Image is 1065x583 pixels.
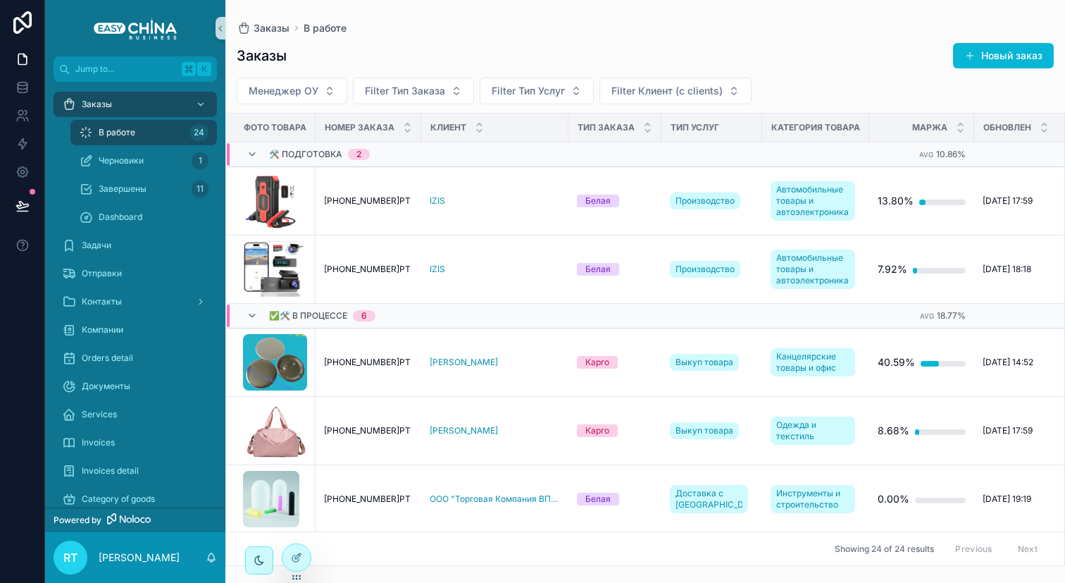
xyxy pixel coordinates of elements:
[99,155,144,166] span: Черновики
[983,357,1033,368] span: [DATE] 14:52
[912,122,947,133] span: Маржа
[878,187,914,215] div: 13.80%
[670,422,739,439] a: Выкуп товара
[54,233,217,258] a: Задачи
[54,458,217,484] a: Invoices detail
[82,409,117,420] span: Services
[919,151,933,159] small: Avg
[771,485,855,513] a: Инструменты и строительство
[585,493,611,505] div: Белая
[878,255,907,283] div: 7.92%
[577,493,653,505] a: Белая
[430,493,560,505] a: ООО "Торговая Компания ВПК"
[670,261,740,278] a: Производство
[776,488,849,510] span: Инструменты и строительство
[430,357,498,368] a: [PERSON_NAME]
[430,195,445,207] a: IZIS
[54,374,217,399] a: Документы
[82,493,155,505] span: Category of goods
[99,127,135,138] span: В работе
[269,310,347,321] span: ✅🛠️ В процессе
[237,78,347,104] button: Select Button
[671,122,719,133] span: Тип Услуг
[776,419,849,442] span: Одежда и текстиль
[835,544,934,555] span: Showing 24 of 24 results
[70,176,217,202] a: Завершены11
[670,419,754,442] a: Выкуп товара
[99,211,142,223] span: Dashboard
[675,264,735,275] span: Производство
[983,493,1031,505] span: [DATE] 19:19
[670,482,754,516] a: Доставка с [GEOGRAPHIC_DATA]
[82,381,130,392] span: Документы
[361,310,367,321] div: 6
[599,78,752,104] button: Select Button
[237,46,287,66] h1: Заказы
[189,124,208,141] div: 24
[82,437,115,448] span: Invoices
[430,264,445,275] a: IZIS
[94,17,177,39] img: App logo
[577,195,653,207] a: Белая
[324,425,413,436] a: [PHONE_NUMBER]РТ
[577,263,653,276] a: Белая
[771,482,861,516] a: Инструменты и строительство
[54,261,217,286] a: Отправки
[611,84,723,98] span: Filter Клиент (с clients)
[936,149,966,159] span: 10.86%
[45,82,225,508] div: scrollable content
[243,241,307,297] a: Monosnap-IZIS---регистраторы-от-18.10.2024---Google-Таблицы-2024-12-23-17-57-26.png
[243,241,304,297] img: Monosnap-IZIS---регистраторы-от-18.10.2024---Google-Таблицы-2024-12-23-17-57-26.png
[45,508,225,532] a: Powered by
[243,403,307,459] img: 23.png
[771,345,861,379] a: Канцелярские товары и офис
[254,21,289,35] span: Заказы
[365,84,445,98] span: Filter Тип Заказа
[670,485,748,513] a: Доставка с [GEOGRAPHIC_DATA]
[269,149,342,160] span: 🛠 Подготовка
[670,192,740,209] a: Производство
[324,195,411,207] span: [PHONE_NUMBER]РТ
[983,264,1031,275] span: [DATE] 18:18
[878,417,966,445] a: 8.68%
[54,56,217,82] button: Jump to...K
[356,149,361,160] div: 2
[82,240,111,251] span: Задачи
[953,43,1054,68] a: Новый заказ
[325,122,394,133] span: Номер Заказа
[430,357,560,368] a: [PERSON_NAME]
[675,195,735,207] span: Производство
[54,345,217,371] a: Orders detail
[771,247,861,292] a: Автомобильные товары и автоэлектроника
[243,173,299,229] img: Screenshot-at-Aug-26-12-50-10.png
[324,425,411,436] span: [PHONE_NUMBER]РТ
[670,190,754,212] a: Производство
[585,195,611,207] div: Белая
[430,425,498,436] span: [PERSON_NAME]
[578,122,635,133] span: Тип Заказа
[983,195,1033,207] span: [DATE] 17:59
[771,414,861,448] a: Одежда и текстиль
[771,122,860,133] span: Категория Товара
[675,425,733,436] span: Выкуп товара
[670,351,754,374] a: Выкуп товара
[776,184,849,218] span: Автомобильные товары и автоэлектроника
[82,268,122,279] span: Отправки
[192,180,208,197] div: 11
[82,465,139,477] span: Invoices detail
[937,310,966,321] span: 18.77%
[492,84,565,98] span: Filter Тип Услуг
[430,122,466,133] span: Клиент
[99,551,180,565] p: [PERSON_NAME]
[243,334,307,391] img: изображение_viber_2025-03-12_16-30-12-060.png
[70,204,217,230] a: Dashboard
[771,178,861,223] a: Автомобильные товары и автоэлектроника
[585,263,611,276] div: Белая
[304,21,347,35] span: В работе
[675,488,742,510] span: Доставка с [GEOGRAPHIC_DATA]
[771,250,855,289] a: Автомобильные товары и автоэлектроника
